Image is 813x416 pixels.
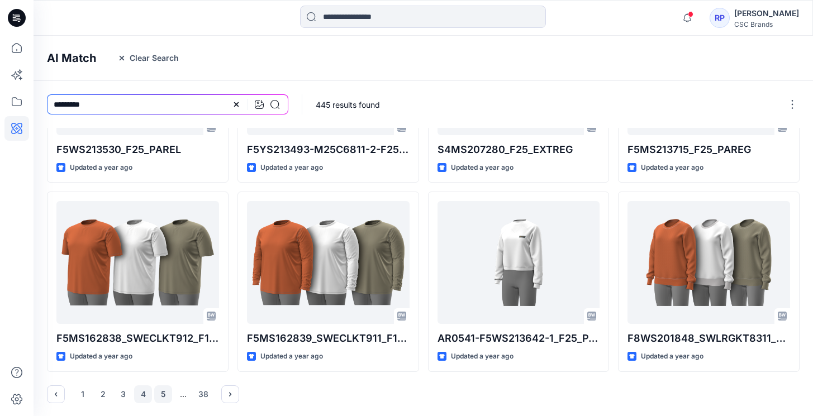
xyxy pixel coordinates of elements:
button: 38 [194,385,212,403]
p: Updated a year ago [260,162,323,174]
p: Updated a year ago [641,351,703,362]
a: F5MS162839_SWECLKT911_F15_EXTCLA_VFA [247,201,410,324]
p: F5YS213493-M25C6811-2-F25-GLREG_VP1 [247,142,410,157]
p: F8WS201848_SWLRGKT8311_F18_GLREG_VFA [627,331,790,346]
div: RP [710,8,730,28]
p: Updated a year ago [451,162,514,174]
button: Clear Search [110,49,186,67]
a: F5MS162838_SWECLKT912_F15_EXTCLA_VFA [56,201,219,324]
p: Updated a year ago [260,351,323,362]
button: 3 [114,385,132,403]
a: F8WS201848_SWLRGKT8311_F18_GLREG_VFA [627,201,790,324]
h4: AI Match [47,51,96,65]
div: [PERSON_NAME] [734,7,799,20]
p: Updated a year ago [641,162,703,174]
p: F5MS162838_SWECLKT912_F15_EXTCLA_VFA [56,331,219,346]
div: ... [174,385,192,403]
button: 4 [134,385,152,403]
p: Updated a year ago [451,351,514,362]
button: 2 [94,385,112,403]
p: Updated a year ago [70,162,132,174]
p: Updated a year ago [70,351,132,362]
div: CSC Brands [734,20,799,28]
button: 5 [154,385,172,403]
p: F5WS213530_F25_PAREL [56,142,219,157]
p: F5MS162839_SWECLKT911_F15_EXTCLA_VFA [247,331,410,346]
a: AR0541-F5WS213642-1_F25_PAREG_VP1 [438,201,600,324]
p: AR0541-F5WS213642-1_F25_PAREG_VP1 [438,331,600,346]
p: S4MS207280_F25_EXTREG [438,142,600,157]
button: 1 [74,385,92,403]
p: F5MS213715_F25_PAREG [627,142,790,157]
p: 445 results found [316,99,380,111]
